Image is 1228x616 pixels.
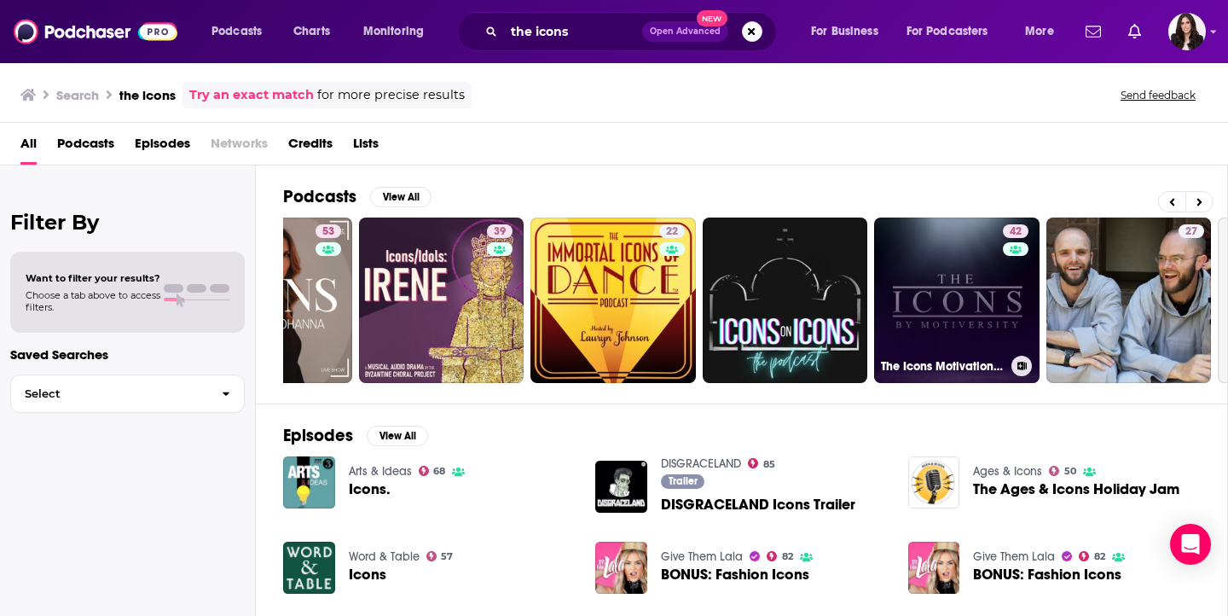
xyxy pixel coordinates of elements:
[56,87,99,103] h3: Search
[881,359,1005,374] h3: The Icons Motivational Podcast
[659,224,685,238] a: 22
[1121,17,1148,46] a: Show notifications dropdown
[211,130,268,165] span: Networks
[895,18,1013,45] button: open menu
[642,21,728,42] button: Open AdvancedNew
[441,553,453,561] span: 57
[666,224,678,241] span: 22
[367,426,428,446] button: View All
[973,549,1055,564] a: Give Them Lala
[767,551,793,561] a: 82
[10,346,245,363] p: Saved Searches
[1168,13,1206,50] span: Logged in as RebeccaShapiro
[349,482,391,497] a: Icons.
[973,567,1121,582] span: BONUS: Fashion Icons
[1079,17,1108,46] a: Show notifications dropdown
[283,542,335,594] img: Icons
[349,464,412,479] a: Arts & Ideas
[283,425,353,446] h2: Episodes
[908,456,960,508] img: The Ages & Icons Holiday Jam
[973,482,1179,497] span: The Ages & Icons Holiday Jam
[26,272,160,284] span: Want to filter your results?
[293,20,330,44] span: Charts
[907,20,988,44] span: For Podcasters
[595,461,647,513] img: DISGRACELAND Icons Trailer
[419,466,446,476] a: 68
[1185,224,1197,241] span: 27
[426,551,454,561] a: 57
[349,549,420,564] a: Word & Table
[811,20,878,44] span: For Business
[26,289,160,313] span: Choose a tab above to access filters.
[322,224,334,241] span: 53
[782,553,793,561] span: 82
[282,18,340,45] a: Charts
[1179,224,1204,238] a: 27
[283,456,335,508] img: Icons.
[135,130,190,165] a: Episodes
[283,186,432,207] a: PodcastsView All
[359,218,524,383] a: 39
[351,18,446,45] button: open menu
[316,224,341,238] a: 53
[874,218,1040,383] a: 42The Icons Motivational Podcast
[661,549,743,564] a: Give Them Lala
[494,224,506,241] span: 39
[1115,88,1201,102] button: Send feedback
[1010,224,1022,241] span: 42
[799,18,900,45] button: open menu
[288,130,333,165] a: Credits
[189,85,314,105] a: Try an exact match
[317,85,465,105] span: for more precise results
[748,458,775,468] a: 85
[1094,553,1105,561] span: 82
[973,464,1042,479] a: Ages & Icons
[1064,468,1076,475] span: 50
[595,542,647,594] img: BONUS: Fashion Icons
[1168,13,1206,50] button: Show profile menu
[11,388,208,399] span: Select
[650,27,721,36] span: Open Advanced
[433,468,445,475] span: 68
[661,567,809,582] a: BONUS: Fashion Icons
[283,186,356,207] h2: Podcasts
[1013,18,1075,45] button: open menu
[1168,13,1206,50] img: User Profile
[908,542,960,594] img: BONUS: Fashion Icons
[473,12,793,51] div: Search podcasts, credits, & more...
[211,20,262,44] span: Podcasts
[487,224,513,238] a: 39
[10,375,245,413] button: Select
[363,20,424,44] span: Monitoring
[1003,224,1028,238] a: 42
[1049,466,1076,476] a: 50
[200,18,284,45] button: open menu
[504,18,642,45] input: Search podcasts, credits, & more...
[283,425,428,446] a: EpisodesView All
[661,497,855,512] span: DISGRACELAND Icons Trailer
[353,130,379,165] a: Lists
[57,130,114,165] a: Podcasts
[20,130,37,165] a: All
[14,15,177,48] img: Podchaser - Follow, Share and Rate Podcasts
[349,567,386,582] a: Icons
[1079,551,1105,561] a: 82
[1170,524,1211,565] div: Open Intercom Messenger
[119,87,176,103] h3: the icons
[370,187,432,207] button: View All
